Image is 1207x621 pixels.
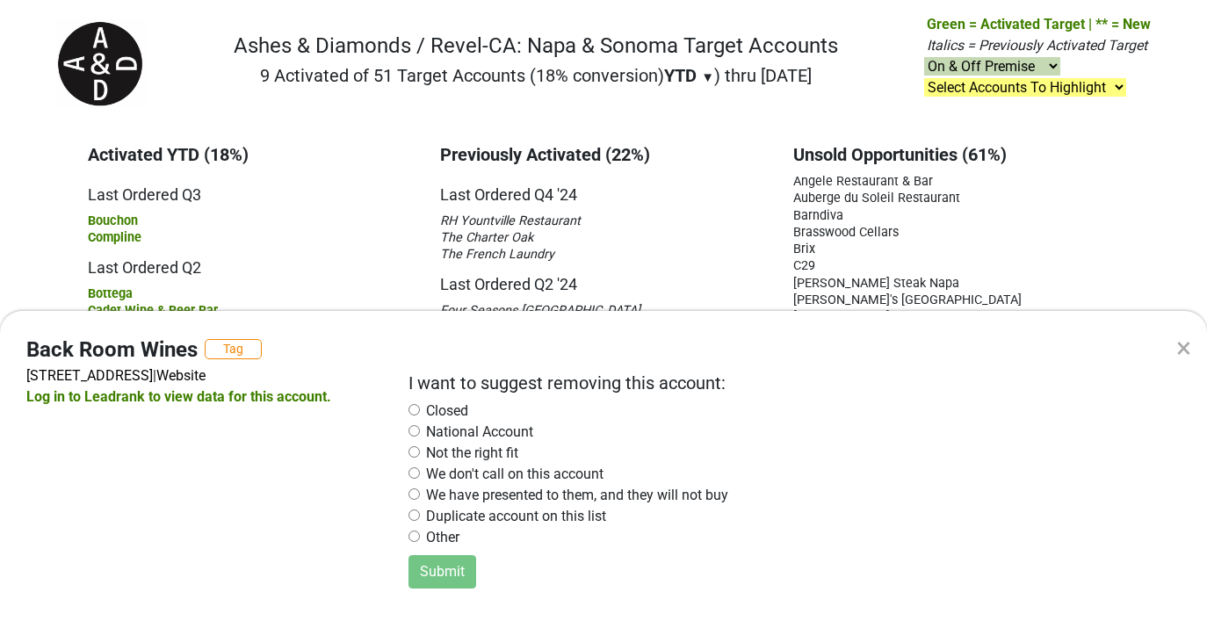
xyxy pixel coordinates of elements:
[26,388,331,405] a: Log in to Leadrank to view data for this account.
[426,464,603,485] label: We don't call on this account
[153,367,156,384] span: |
[26,367,153,384] a: [STREET_ADDRESS]
[408,555,476,589] button: Submit
[205,339,262,359] button: Tag
[156,367,206,384] a: Website
[426,443,518,464] label: Not the right fit
[426,485,728,506] label: We have presented to them, and they will not buy
[26,337,198,363] h4: Back Room Wines
[426,401,468,422] label: Closed
[408,372,1147,394] h2: I want to suggest removing this account:
[1176,327,1191,369] div: ×
[426,527,459,548] label: Other
[426,422,533,443] label: National Account
[426,506,606,527] label: Duplicate account on this list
